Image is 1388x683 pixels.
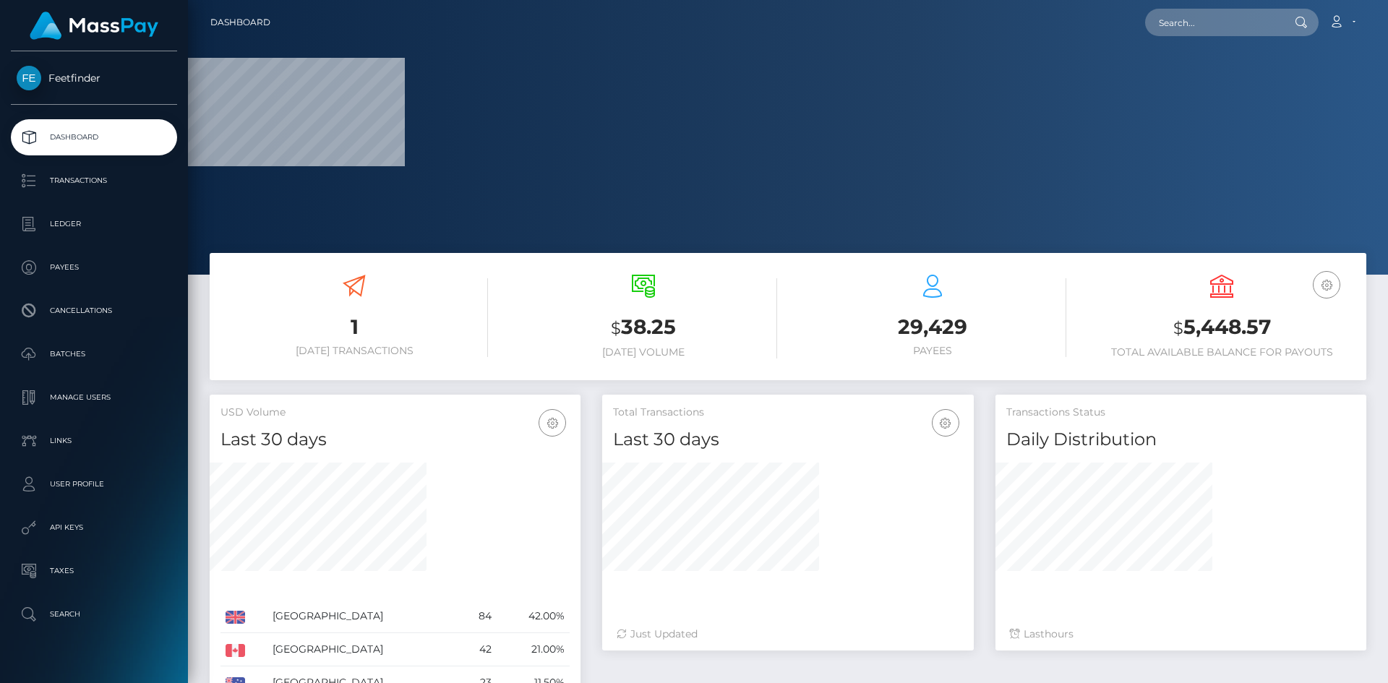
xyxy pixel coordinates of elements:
div: Just Updated [617,627,959,642]
p: Dashboard [17,126,171,148]
h3: 29,429 [799,313,1066,341]
p: Cancellations [17,300,171,322]
p: Links [17,430,171,452]
a: Batches [11,336,177,372]
a: Search [11,596,177,632]
p: Batches [17,343,171,365]
h6: [DATE] Volume [510,346,777,358]
td: 21.00% [497,633,570,666]
small: $ [1173,318,1183,338]
a: Cancellations [11,293,177,329]
td: [GEOGRAPHIC_DATA] [267,600,460,633]
img: MassPay Logo [30,12,158,40]
a: API Keys [11,510,177,546]
a: Dashboard [11,119,177,155]
h5: USD Volume [220,405,570,420]
h5: Total Transactions [613,405,962,420]
p: Ledger [17,213,171,235]
input: Search... [1145,9,1281,36]
h3: 38.25 [510,313,777,343]
a: Taxes [11,553,177,589]
a: User Profile [11,466,177,502]
h4: Daily Distribution [1006,427,1355,452]
p: Transactions [17,170,171,192]
div: Last hours [1010,627,1352,642]
h6: Payees [799,345,1066,357]
a: Transactions [11,163,177,199]
a: Ledger [11,206,177,242]
p: API Keys [17,517,171,538]
p: Search [17,603,171,625]
p: User Profile [17,473,171,495]
h4: Last 30 days [613,427,962,452]
td: [GEOGRAPHIC_DATA] [267,633,460,666]
img: Feetfinder [17,66,41,90]
h3: 1 [220,313,488,341]
small: $ [611,318,621,338]
p: Taxes [17,560,171,582]
img: CA.png [226,644,245,657]
a: Payees [11,249,177,285]
p: Payees [17,257,171,278]
td: 42.00% [497,600,570,633]
td: 42 [460,633,497,666]
a: Dashboard [210,7,270,38]
td: 84 [460,600,497,633]
img: GB.png [226,611,245,624]
p: Manage Users [17,387,171,408]
h5: Transactions Status [1006,405,1355,420]
h4: Last 30 days [220,427,570,452]
h3: 5,448.57 [1088,313,1355,343]
a: Links [11,423,177,459]
span: Feetfinder [11,72,177,85]
h6: Total Available Balance for Payouts [1088,346,1355,358]
a: Manage Users [11,379,177,416]
h6: [DATE] Transactions [220,345,488,357]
